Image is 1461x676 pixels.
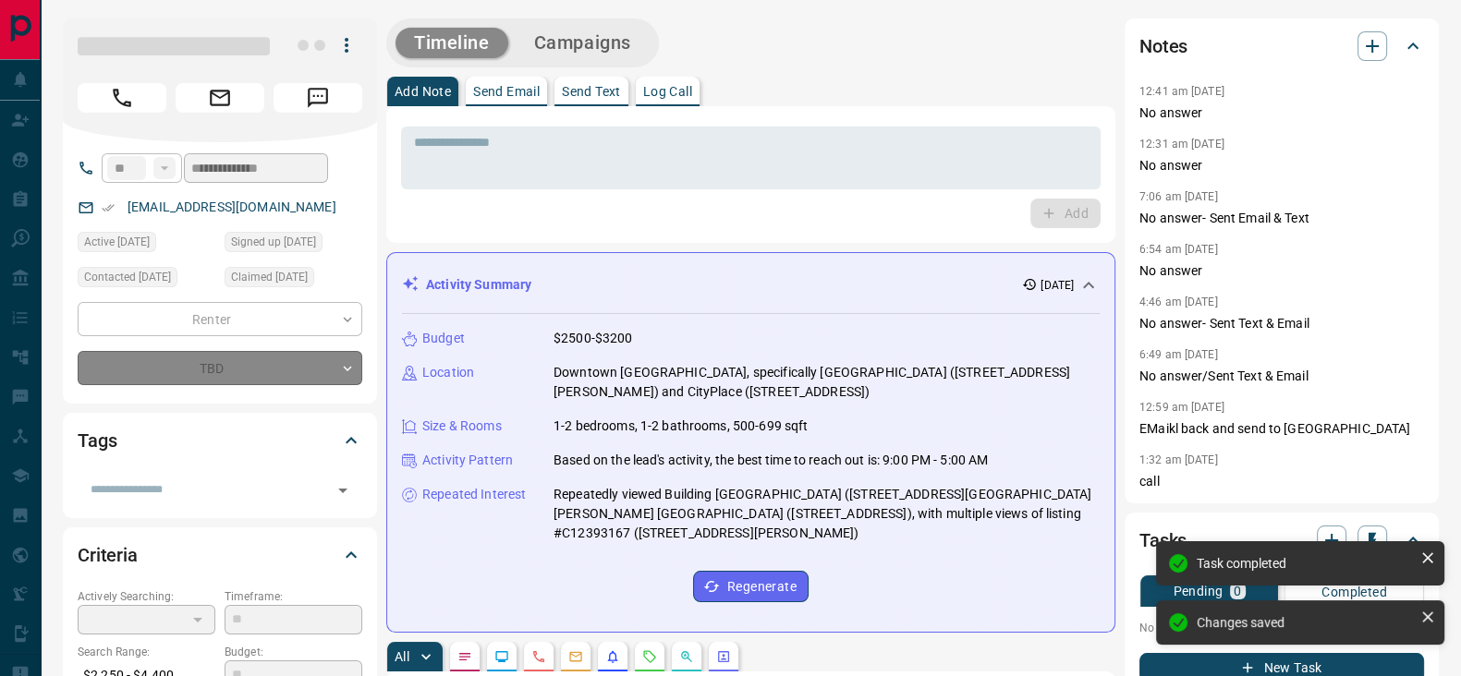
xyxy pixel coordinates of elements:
p: Actively Searching: [78,588,215,605]
svg: Listing Alerts [605,649,620,664]
div: Tue Aug 26 2025 [225,267,362,293]
svg: Agent Actions [716,649,731,664]
p: Budget [422,329,465,348]
p: No answer- Sent Text & Email [1139,314,1424,333]
p: Activity Pattern [422,451,513,470]
svg: Emails [568,649,583,664]
p: No answer- Sent Email & Text [1139,209,1424,228]
svg: Requests [642,649,657,664]
div: Renter [78,302,362,336]
p: Based on the lead's activity, the best time to reach out is: 9:00 PM - 5:00 AM [554,451,988,470]
p: 6:49 am [DATE] [1139,348,1218,361]
button: Regenerate [693,571,809,602]
p: Downtown [GEOGRAPHIC_DATA], specifically [GEOGRAPHIC_DATA] ([STREET_ADDRESS][PERSON_NAME]) and Ci... [554,363,1100,402]
p: Repeatedly viewed Building [GEOGRAPHIC_DATA] ([STREET_ADDRESS][GEOGRAPHIC_DATA][PERSON_NAME] [GEO... [554,485,1100,543]
button: Open [330,477,356,503]
p: Send Text [562,85,621,98]
h2: Notes [1139,31,1187,61]
div: Tasks [1139,518,1424,562]
div: Task completed [1197,556,1413,571]
div: Criteria [78,533,362,577]
p: call [1139,472,1424,491]
p: Add Note [395,85,451,98]
p: EMaikl back and send to [GEOGRAPHIC_DATA] [1139,419,1424,439]
p: All [395,650,409,663]
button: Timeline [396,28,508,58]
p: No answer [1139,156,1424,175]
p: Log Call [643,85,692,98]
p: Repeated Interest [422,485,526,504]
p: Size & Rooms [422,416,502,436]
p: Budget: [225,644,362,660]
div: Notes [1139,24,1424,68]
p: 12:31 am [DATE] [1139,138,1224,151]
p: No answer [1139,103,1424,123]
span: Contacted [DATE] [84,268,171,286]
p: 7:06 am [DATE] [1139,190,1218,203]
p: No answer [1139,261,1424,281]
div: Tue Oct 14 2025 [78,267,215,293]
h2: Tags [78,426,116,455]
span: Signed up [DATE] [231,233,316,251]
span: Call [78,83,166,113]
p: Activity Summary [426,275,531,295]
div: Activity Summary[DATE] [402,268,1100,302]
span: Message [274,83,362,113]
p: Send Email [473,85,540,98]
div: Changes saved [1197,615,1413,630]
p: 1-2 bedrooms, 1-2 bathrooms, 500-699 sqft [554,416,808,436]
p: [DATE] [1041,277,1074,294]
svg: Email Verified [102,201,115,214]
span: Claimed [DATE] [231,268,308,286]
p: Location [422,363,474,382]
p: 12:59 am [DATE] [1139,401,1224,414]
p: $2500-$3200 [554,329,632,348]
p: Timeframe: [225,588,362,605]
svg: Notes [457,649,472,664]
span: Email [176,83,264,113]
h2: Criteria [78,540,138,570]
p: 1:32 am [DATE] [1139,453,1218,466]
p: Search Range: [78,644,215,660]
div: Fri Aug 22 2025 [225,232,362,258]
p: No pending tasks [1139,614,1424,642]
svg: Calls [531,649,546,664]
p: 12:41 am [DATE] [1139,85,1224,98]
span: Active [DATE] [84,233,150,251]
div: Tags [78,418,362,463]
h2: Tasks [1139,525,1187,555]
p: 6:54 am [DATE] [1139,243,1218,256]
p: No answer/Sent Text & Email [1139,367,1424,386]
svg: Lead Browsing Activity [494,649,509,664]
div: TBD [78,351,362,385]
button: Campaigns [516,28,650,58]
svg: Opportunities [679,649,694,664]
div: Mon Oct 13 2025 [78,232,215,258]
a: [EMAIL_ADDRESS][DOMAIN_NAME] [128,199,336,214]
p: 4:46 am [DATE] [1139,296,1218,308]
